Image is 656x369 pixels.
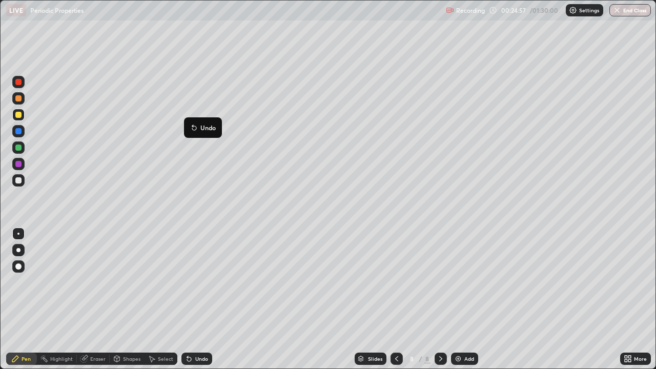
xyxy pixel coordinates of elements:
[158,356,173,361] div: Select
[456,7,485,14] p: Recording
[613,6,621,14] img: end-class-cross
[407,356,417,362] div: 8
[446,6,454,14] img: recording.375f2c34.svg
[609,4,651,16] button: End Class
[368,356,382,361] div: Slides
[22,356,31,361] div: Pen
[454,355,462,363] img: add-slide-button
[123,356,140,361] div: Shapes
[200,124,216,132] p: Undo
[188,121,218,134] button: Undo
[50,356,73,361] div: Highlight
[579,8,599,13] p: Settings
[30,6,84,14] p: Periodic Properties
[9,6,23,14] p: LIVE
[424,354,430,363] div: 8
[464,356,474,361] div: Add
[569,6,577,14] img: class-settings-icons
[90,356,106,361] div: Eraser
[195,356,208,361] div: Undo
[419,356,422,362] div: /
[634,356,647,361] div: More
